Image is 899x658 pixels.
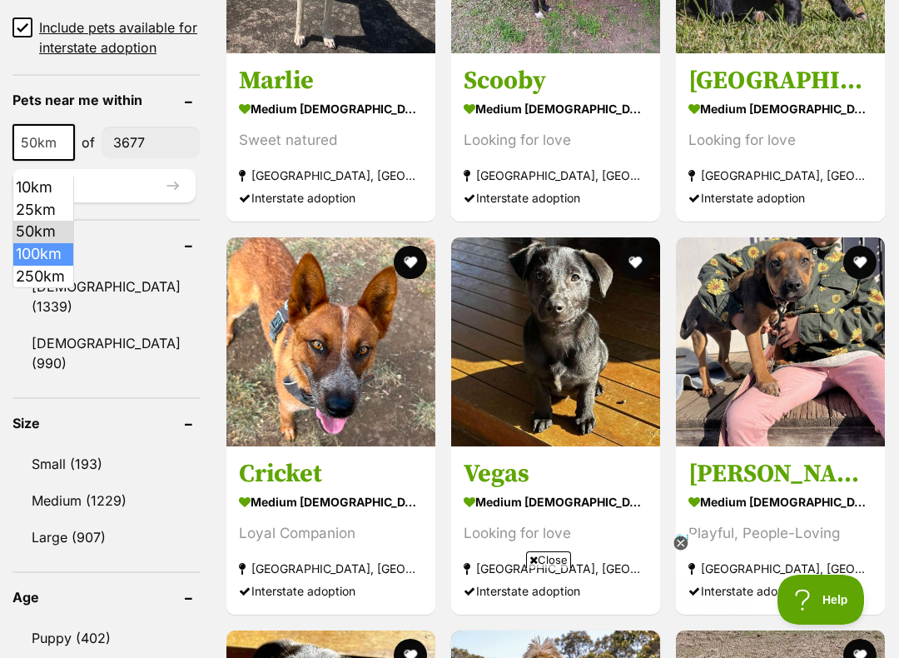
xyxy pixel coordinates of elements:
[12,17,200,57] a: Include pets available for interstate adoption
[464,490,648,514] strong: medium [DEMOGRAPHIC_DATA] Dog
[676,446,885,615] a: [PERSON_NAME] medium [DEMOGRAPHIC_DATA] Dog Playful, People-Loving [GEOGRAPHIC_DATA], [GEOGRAPHIC...
[843,246,877,279] button: favourite
[451,237,660,446] img: Vegas - Border Collie Dog
[688,129,872,152] div: Looking for love
[12,269,200,324] a: [DEMOGRAPHIC_DATA] (1339)
[239,129,423,152] div: Sweet natured
[12,92,200,107] header: Pets near me within
[12,483,200,518] a: Medium (1229)
[39,17,200,57] span: Include pets available for interstate adoption
[688,97,872,121] strong: medium [DEMOGRAPHIC_DATA] Dog
[464,164,648,187] strong: [GEOGRAPHIC_DATA], [GEOGRAPHIC_DATA]
[464,187,648,209] div: Interstate adoption
[777,575,866,625] iframe: Help Scout Beacon - Open
[464,65,648,97] h3: Scooby
[102,127,200,158] input: postcode
[688,557,872,580] strong: [GEOGRAPHIC_DATA], [GEOGRAPHIC_DATA]
[226,52,435,222] a: Marlie medium [DEMOGRAPHIC_DATA] Dog Sweet natured [GEOGRAPHIC_DATA], [GEOGRAPHIC_DATA] Interstat...
[226,446,435,615] a: Cricket medium [DEMOGRAPHIC_DATA] Dog Loyal Companion [GEOGRAPHIC_DATA], [GEOGRAPHIC_DATA] Inters...
[239,187,423,209] div: Interstate adoption
[12,169,196,202] button: Update
[13,243,73,266] li: 100km
[12,590,200,605] header: Age
[12,124,75,161] span: 50km
[226,237,435,446] img: Cricket - Australian Cattle Dog
[618,246,652,279] button: favourite
[82,132,95,152] span: of
[239,522,423,545] div: Loyal Companion
[12,416,200,431] header: Size
[239,65,423,97] h3: Marlie
[14,131,73,154] span: 50km
[12,326,200,381] a: [DEMOGRAPHIC_DATA] (990)
[688,164,872,187] strong: [GEOGRAPHIC_DATA], [GEOGRAPHIC_DATA]
[688,187,872,209] div: Interstate adoption
[688,522,872,545] div: Playful, People-Loving
[451,52,660,222] a: Scooby medium [DEMOGRAPHIC_DATA] Dog Looking for love [GEOGRAPHIC_DATA], [GEOGRAPHIC_DATA] Inters...
[239,490,423,514] strong: medium [DEMOGRAPHIC_DATA] Dog
[394,246,427,279] button: favourite
[239,458,423,490] h3: Cricket
[13,266,73,288] li: 250km
[239,164,423,187] strong: [GEOGRAPHIC_DATA], [GEOGRAPHIC_DATA]
[12,621,200,656] a: Puppy (402)
[147,575,752,650] iframe: Advertisement
[12,237,200,252] header: Gender
[688,65,872,97] h3: [GEOGRAPHIC_DATA]
[451,446,660,615] a: Vegas medium [DEMOGRAPHIC_DATA] Dog Looking for love [GEOGRAPHIC_DATA], [GEOGRAPHIC_DATA] Interst...
[688,490,872,514] strong: medium [DEMOGRAPHIC_DATA] Dog
[676,237,885,446] img: Thelma - Australian Kelpie x Australian Cattle Dog
[13,177,73,199] li: 10km
[13,199,73,222] li: 25km
[464,458,648,490] h3: Vegas
[12,520,200,555] a: Large (907)
[676,52,885,222] a: [GEOGRAPHIC_DATA] medium [DEMOGRAPHIC_DATA] Dog Looking for love [GEOGRAPHIC_DATA], [GEOGRAPHIC_D...
[464,97,648,121] strong: medium [DEMOGRAPHIC_DATA] Dog
[239,97,423,121] strong: medium [DEMOGRAPHIC_DATA] Dog
[12,446,200,481] a: Small (193)
[464,129,648,152] div: Looking for love
[13,221,73,243] li: 50km
[688,458,872,490] h3: [PERSON_NAME]
[464,522,648,545] div: Looking for love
